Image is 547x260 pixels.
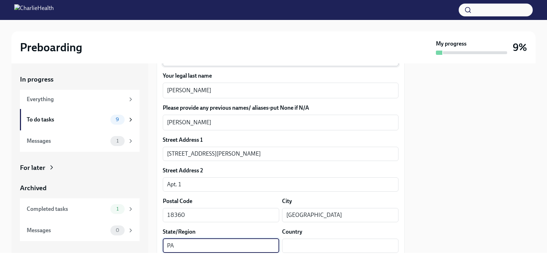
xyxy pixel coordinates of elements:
label: Country [282,228,302,236]
div: Messages [27,227,108,234]
a: Messages1 [20,130,140,152]
label: City [282,197,292,205]
label: Postal Code [163,197,192,205]
span: 9 [111,117,123,122]
label: Please provide any previous names/ aliases-put None if N/A [163,104,398,112]
label: Street Address 2 [163,167,203,175]
a: To do tasks9 [20,109,140,130]
div: Messages [27,137,108,145]
span: 1 [112,138,123,144]
span: 1 [112,206,123,212]
span: 0 [111,228,124,233]
div: To do tasks [27,116,108,124]
a: Everything [20,90,140,109]
strong: My progress [436,40,467,48]
label: State/Region [163,228,196,236]
label: Street Address 1 [163,136,203,144]
a: For later [20,163,140,172]
textarea: [PERSON_NAME] [167,86,394,95]
div: Completed tasks [27,205,108,213]
textarea: [PERSON_NAME] [167,118,394,127]
label: Your legal last name [163,72,398,80]
h2: Preboarding [20,40,82,54]
img: CharlieHealth [14,4,54,16]
div: Everything [27,95,125,103]
div: For later [20,163,45,172]
a: Messages0 [20,220,140,241]
h3: 9% [513,41,527,54]
a: Archived [20,183,140,193]
a: In progress [20,75,140,84]
a: Completed tasks1 [20,198,140,220]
